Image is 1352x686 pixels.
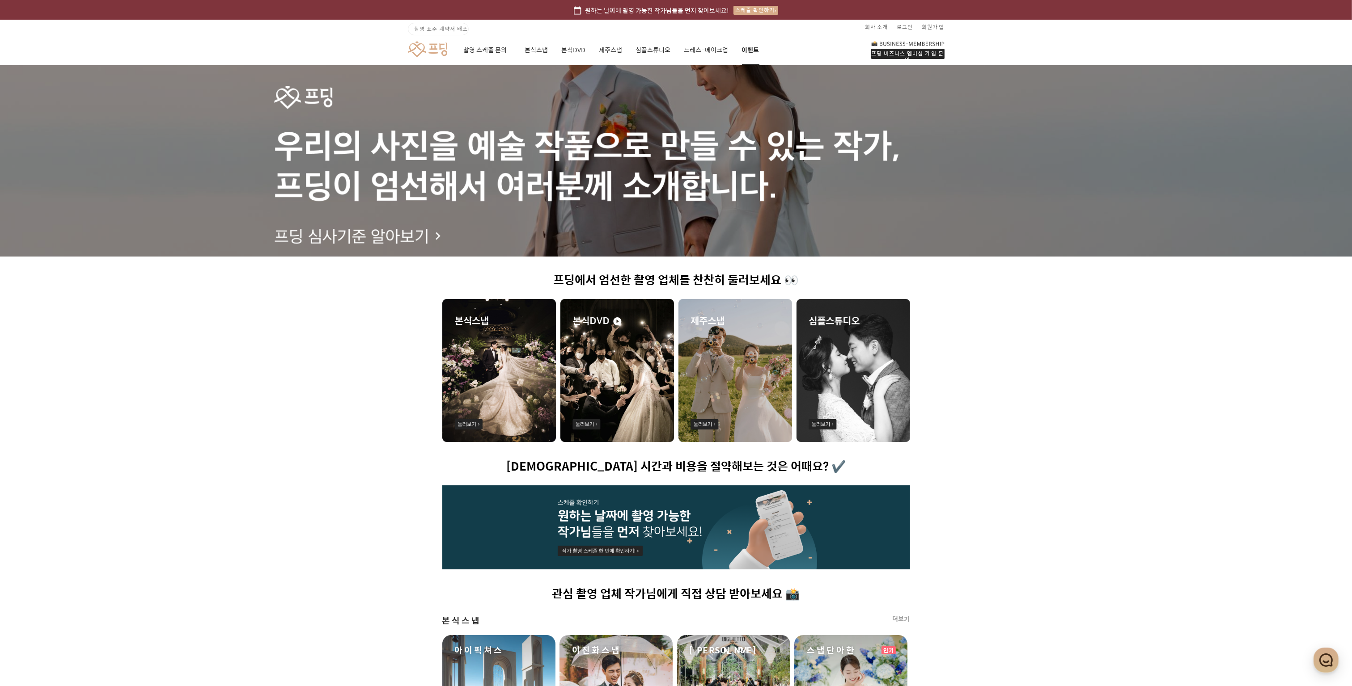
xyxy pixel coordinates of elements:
[893,614,910,623] a: 더보기
[865,20,888,34] a: 회사 소개
[415,25,468,33] span: 촬영 표준 계약서 배포
[28,297,34,304] span: 홈
[897,20,913,34] a: 로그인
[807,644,856,657] span: 스냅단아한
[442,274,910,287] h1: 프딩에서 엄선한 촬영 업체를 찬찬히 둘러보세요 👀
[442,460,910,474] h1: [DEMOGRAPHIC_DATA] 시간과 비용을 절약해보는 것은 어때요? ✔️
[599,35,623,65] a: 제주스냅
[408,23,469,35] a: 촬영 표준 계약서 배포
[585,5,729,15] span: 원하는 날짜에 촬영 가능한 작가님들을 먼저 찾아보세요!
[442,614,482,627] span: 본식스냅
[562,35,586,65] a: 본식DVD
[882,646,896,654] div: 인기
[59,283,115,306] a: 대화
[733,6,778,15] div: 스케줄 확인하기
[115,283,172,306] a: 설정
[525,35,548,65] a: 본식스냅
[871,40,945,59] a: 프딩 비즈니스 멤버십 가입 문의
[690,644,757,657] span: [PERSON_NAME]
[464,35,512,65] a: 촬영 스케줄 문의
[871,49,945,59] div: 프딩 비즈니스 멤버십 가입 문의
[442,587,910,601] h1: 관심 촬영 업체 작가님에게 직접 상담 받아보세요 📸
[455,644,504,657] span: 아이픽쳐스
[138,297,149,304] span: 설정
[3,283,59,306] a: 홈
[922,20,945,34] a: 회원가입
[684,35,729,65] a: 드레스·메이크업
[82,297,93,304] span: 대화
[572,644,621,657] span: 이진화스냅
[742,35,759,65] a: 이벤트
[636,35,671,65] a: 심플스튜디오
